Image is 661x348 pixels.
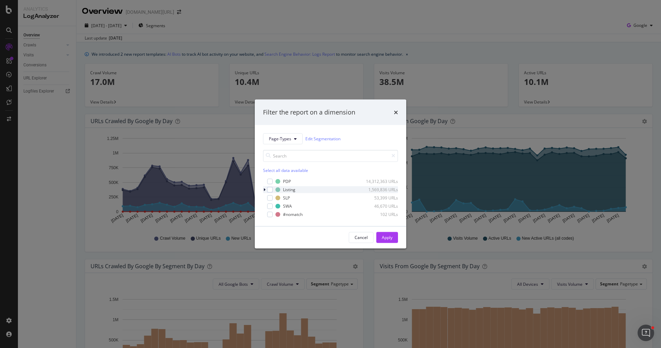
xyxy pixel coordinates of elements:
div: SLP [283,195,290,201]
div: 102 URLs [364,211,398,217]
div: Filter the report on a dimension [263,108,355,117]
div: #nomatch [283,211,303,217]
div: Listing [283,187,295,193]
div: times [394,108,398,117]
div: PDP [283,178,291,184]
div: Apply [382,235,392,240]
div: Cancel [355,235,368,240]
div: 53,399 URLs [364,195,398,201]
span: Page-Types [269,136,291,142]
div: modal [255,100,406,249]
button: Apply [376,232,398,243]
a: Edit Segmentation [305,135,340,142]
button: Cancel [349,232,374,243]
div: SWA [283,203,292,209]
div: 14,312,363 URLs [364,178,398,184]
button: Page-Types [263,133,303,144]
div: Select all data available [263,167,398,173]
div: 46,670 URLs [364,203,398,209]
div: 1,569,836 URLs [364,187,398,193]
input: Search [263,150,398,162]
iframe: Intercom live chat [638,325,654,341]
